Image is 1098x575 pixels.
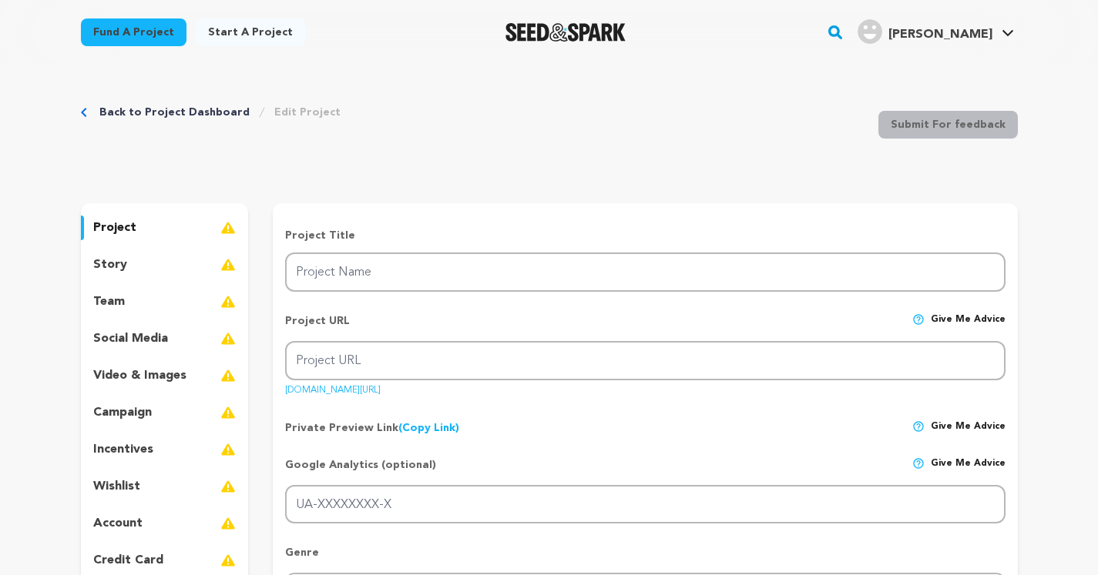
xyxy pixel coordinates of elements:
img: user.png [858,19,882,44]
button: social media [81,326,249,351]
img: warning-full.svg [220,256,236,274]
a: Drew S.'s Profile [855,16,1017,44]
img: warning-full.svg [220,219,236,237]
a: Edit Project [274,105,341,120]
img: help-circle.svg [912,313,925,326]
p: incentives [93,440,153,459]
a: Seed&Spark Homepage [505,23,626,42]
p: story [93,256,127,274]
p: Project URL [285,313,350,341]
p: Google Analytics (optional) [285,457,436,485]
button: credit card [81,548,249,573]
input: Project URL [285,341,1005,380]
a: Fund a project [81,18,186,46]
a: [DOMAIN_NAME][URL] [285,379,381,395]
span: Drew S.'s Profile [855,16,1017,48]
p: project [93,219,136,237]
img: warning-full.svg [220,403,236,422]
p: team [93,293,125,311]
p: account [93,514,143,533]
img: warning-full.svg [220,440,236,459]
span: Give me advice [931,313,1006,341]
button: incentives [81,437,249,462]
img: warning-full.svg [220,366,236,385]
button: Submit For feedback [878,111,1018,139]
a: Back to Project Dashboard [99,105,250,120]
a: (Copy Link) [398,423,459,433]
p: social media [93,329,168,348]
div: Drew S.'s Profile [858,19,992,44]
span: Give me advice [931,420,1006,436]
p: credit card [93,551,163,570]
p: wishlist [93,477,140,496]
img: warning-full.svg [220,477,236,496]
button: video & images [81,363,249,388]
div: Breadcrumb [81,105,341,120]
img: Seed&Spark Logo Dark Mode [505,23,626,42]
p: video & images [93,366,186,385]
img: warning-full.svg [220,293,236,311]
button: wishlist [81,474,249,499]
button: account [81,511,249,536]
button: story [81,252,249,277]
img: warning-full.svg [220,514,236,533]
p: campaign [93,403,152,422]
button: project [81,216,249,240]
img: help-circle.svg [912,420,925,433]
a: Start a project [196,18,305,46]
button: campaign [81,400,249,425]
span: [PERSON_NAME] [888,28,992,41]
input: UA-XXXXXXXX-X [285,485,1005,524]
input: Project Name [285,252,1005,292]
p: Genre [285,545,1005,573]
img: warning-full.svg [220,551,236,570]
img: help-circle.svg [912,457,925,470]
span: Give me advice [931,457,1006,485]
button: team [81,289,249,314]
p: Private Preview Link [285,420,459,436]
img: warning-full.svg [220,329,236,348]
p: Project Title [285,228,1005,243]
